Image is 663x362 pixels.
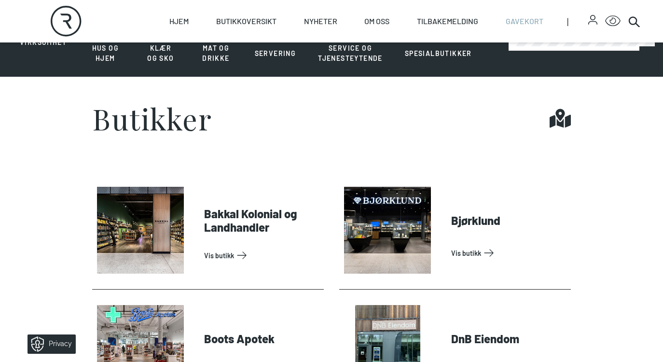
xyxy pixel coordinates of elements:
[451,245,567,261] a: Vis Butikk: Bjørklund
[10,331,88,357] iframe: Manage Preferences
[255,49,296,57] span: Servering
[318,44,383,62] span: Service og tjenesteytende
[92,44,119,62] span: Hus og hjem
[147,44,174,62] span: Klær og sko
[92,104,212,133] h1: Butikker
[605,14,621,29] button: Open Accessibility Menu
[405,49,472,57] span: Spesialbutikker
[202,44,229,62] span: Mat og drikke
[204,248,320,263] a: Vis Butikk: Bakkal Kolonial og Landhandler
